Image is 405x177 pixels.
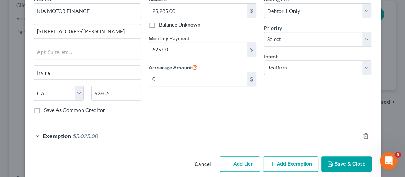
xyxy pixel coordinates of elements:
[395,152,401,158] span: 5
[247,4,256,18] div: $
[73,132,98,139] span: $5,025.00
[380,152,398,170] iframe: Intercom live chat
[247,42,256,57] div: $
[34,3,142,18] input: Search creditor by name...
[220,156,260,172] button: Add Lien
[149,4,247,18] input: 0.00
[34,66,141,80] input: Enter city...
[44,106,105,114] label: Save As Common Creditor
[159,21,200,28] label: Balance Unknown
[34,45,141,59] input: Apt, Suite, etc...
[263,156,318,172] button: Add Exemption
[34,24,141,38] input: Enter address...
[149,42,247,57] input: 0.00
[189,157,217,172] button: Cancel
[321,156,372,172] button: Save & Close
[247,72,256,86] div: $
[264,52,278,60] label: Intent
[264,25,282,31] span: Priority
[149,63,198,72] label: Arrearage Amount
[43,132,71,139] span: Exemption
[149,72,247,86] input: 0.00
[149,34,190,42] label: Monthly Payment
[91,86,141,101] input: Enter zip...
